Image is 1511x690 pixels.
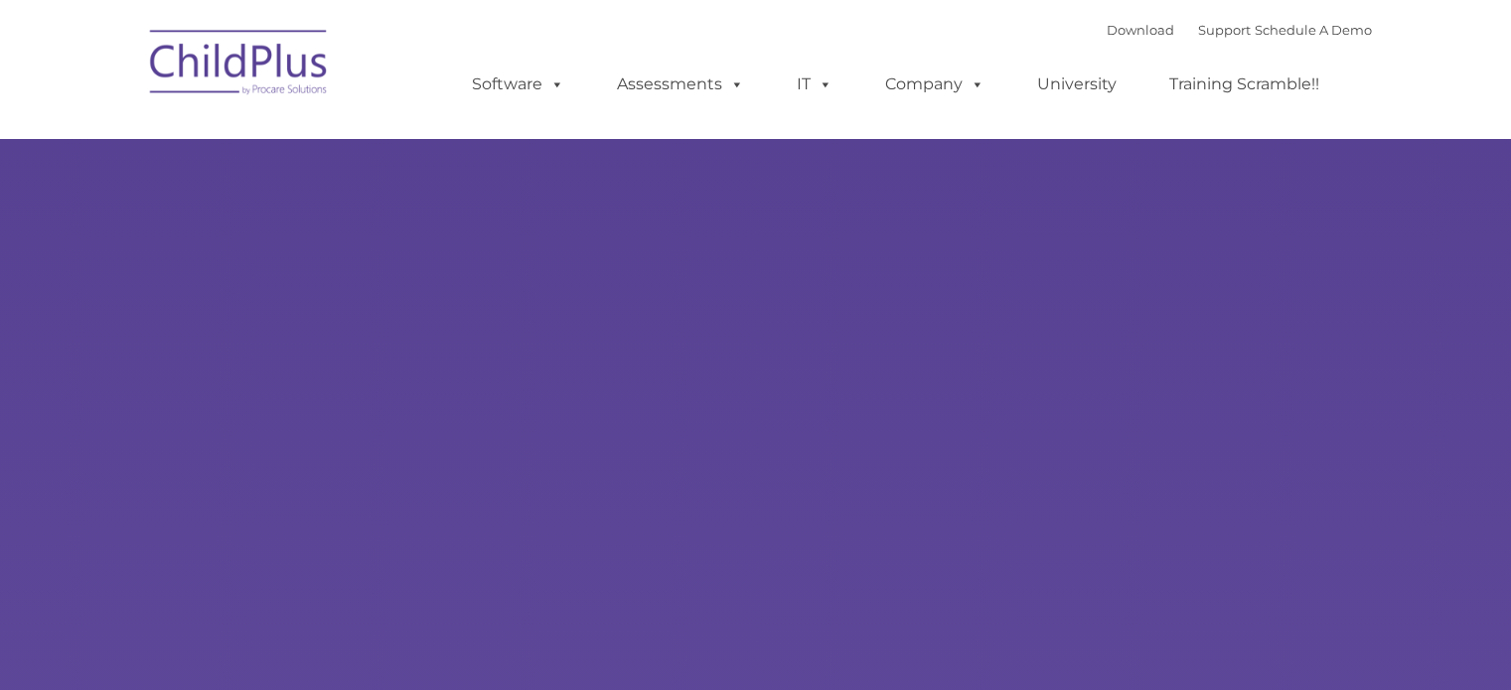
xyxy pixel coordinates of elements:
[1107,22,1372,38] font: |
[452,65,584,104] a: Software
[140,16,339,115] img: ChildPlus by Procare Solutions
[1017,65,1136,104] a: University
[1255,22,1372,38] a: Schedule A Demo
[1149,65,1339,104] a: Training Scramble!!
[1198,22,1251,38] a: Support
[597,65,764,104] a: Assessments
[777,65,852,104] a: IT
[1107,22,1174,38] a: Download
[865,65,1004,104] a: Company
